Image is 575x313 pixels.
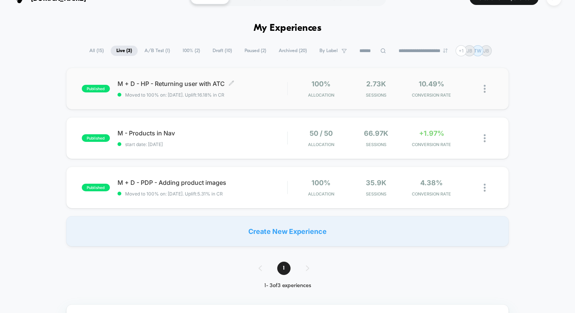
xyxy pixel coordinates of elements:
span: M + D - PDP - Adding product images [118,179,287,186]
img: close [484,85,486,93]
p: JB [483,48,489,54]
span: Allocation [308,142,334,147]
span: CONVERSION RATE [406,191,457,197]
span: 4.38% [420,179,443,187]
span: Sessions [351,142,402,147]
span: Paused ( 2 ) [239,46,272,56]
span: M + D - HP - Returning user with ATC [118,80,287,87]
span: 100% [311,80,330,88]
span: Live ( 3 ) [111,46,138,56]
p: JB [467,48,472,54]
span: 35.9k [366,179,386,187]
h1: My Experiences [254,23,322,34]
span: A/B Test ( 1 ) [139,46,176,56]
img: end [443,48,448,53]
span: Allocation [308,191,334,197]
span: start date: [DATE] [118,141,287,147]
span: 50 / 50 [310,129,333,137]
img: close [484,134,486,142]
span: 66.97k [364,129,388,137]
span: CONVERSION RATE [406,142,457,147]
span: M - Products in Nav [118,129,287,137]
span: Archived ( 20 ) [273,46,313,56]
span: CONVERSION RATE [406,92,457,98]
div: + 1 [456,45,467,56]
div: 1 - 3 of 3 experiences [251,283,324,289]
p: TW [474,48,481,54]
span: Moved to 100% on: [DATE] . Uplift: 16.18% in CR [125,92,224,98]
span: +1.97% [419,129,444,137]
span: By Label [319,48,338,54]
span: Moved to 100% on: [DATE] . Uplift: 5.31% in CR [125,191,223,197]
span: Sessions [351,92,402,98]
span: published [82,184,110,191]
span: Sessions [351,191,402,197]
div: Create New Experience [66,216,509,246]
span: 1 [277,262,291,275]
span: 100% [311,179,330,187]
span: 2.73k [366,80,386,88]
span: All ( 15 ) [84,46,110,56]
span: 10.49% [419,80,444,88]
span: Allocation [308,92,334,98]
span: Draft ( 10 ) [207,46,238,56]
span: published [82,134,110,142]
span: 100% ( 2 ) [177,46,206,56]
span: published [82,85,110,92]
img: close [484,184,486,192]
